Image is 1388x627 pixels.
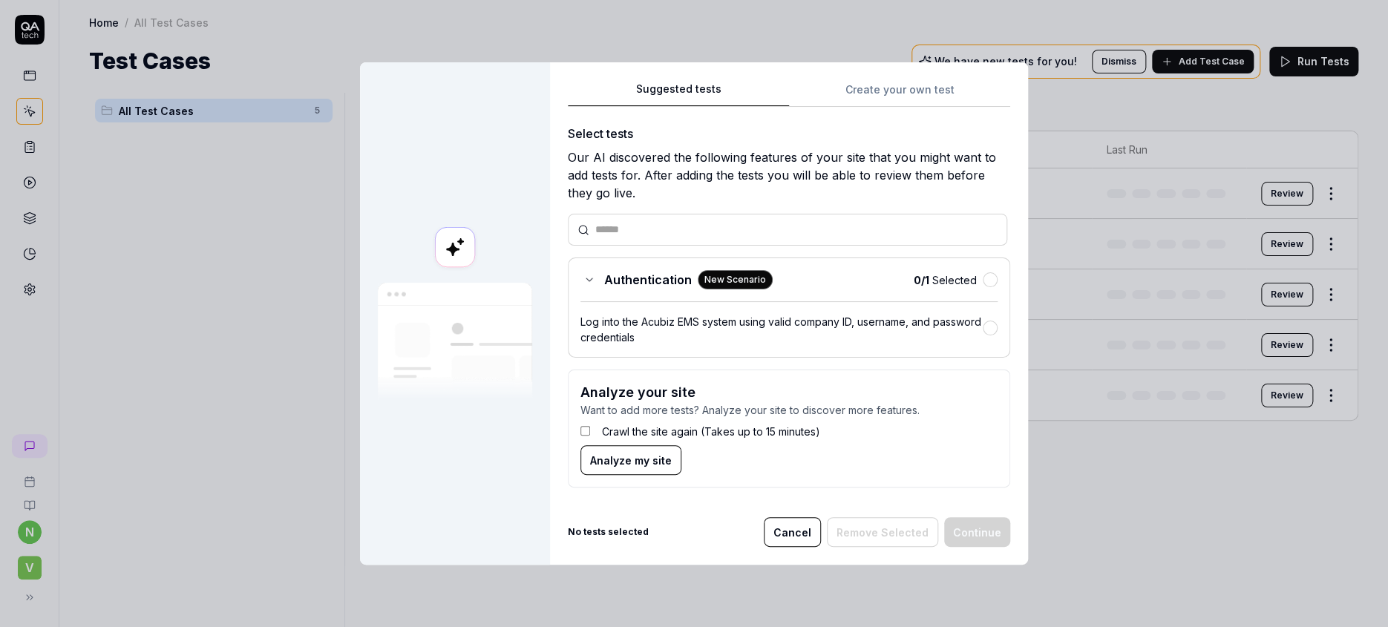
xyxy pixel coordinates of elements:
[944,517,1010,547] button: Continue
[568,80,789,107] button: Suggested tests
[698,270,773,289] div: New Scenario
[590,453,672,468] span: Analyze my site
[580,402,998,418] p: Want to add more tests? Analyze your site to discover more features.
[568,125,1010,142] div: Select tests
[580,445,681,475] button: Analyze my site
[580,382,998,402] h3: Analyze your site
[789,80,1010,107] button: Create your own test
[604,271,692,289] span: Authentication
[568,525,649,539] b: No tests selected
[914,272,977,288] span: Selected
[914,274,929,286] b: 0 / 1
[764,517,821,547] button: Cancel
[580,314,983,345] div: Log into the Acubiz EMS system using valid company ID, username, and password credentials
[602,424,820,439] label: Crawl the site again (Takes up to 15 minutes)
[378,283,532,401] img: Our AI scans your site and suggests things to test
[827,517,938,547] button: Remove Selected
[568,148,1010,202] div: Our AI discovered the following features of your site that you might want to add tests for. After...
